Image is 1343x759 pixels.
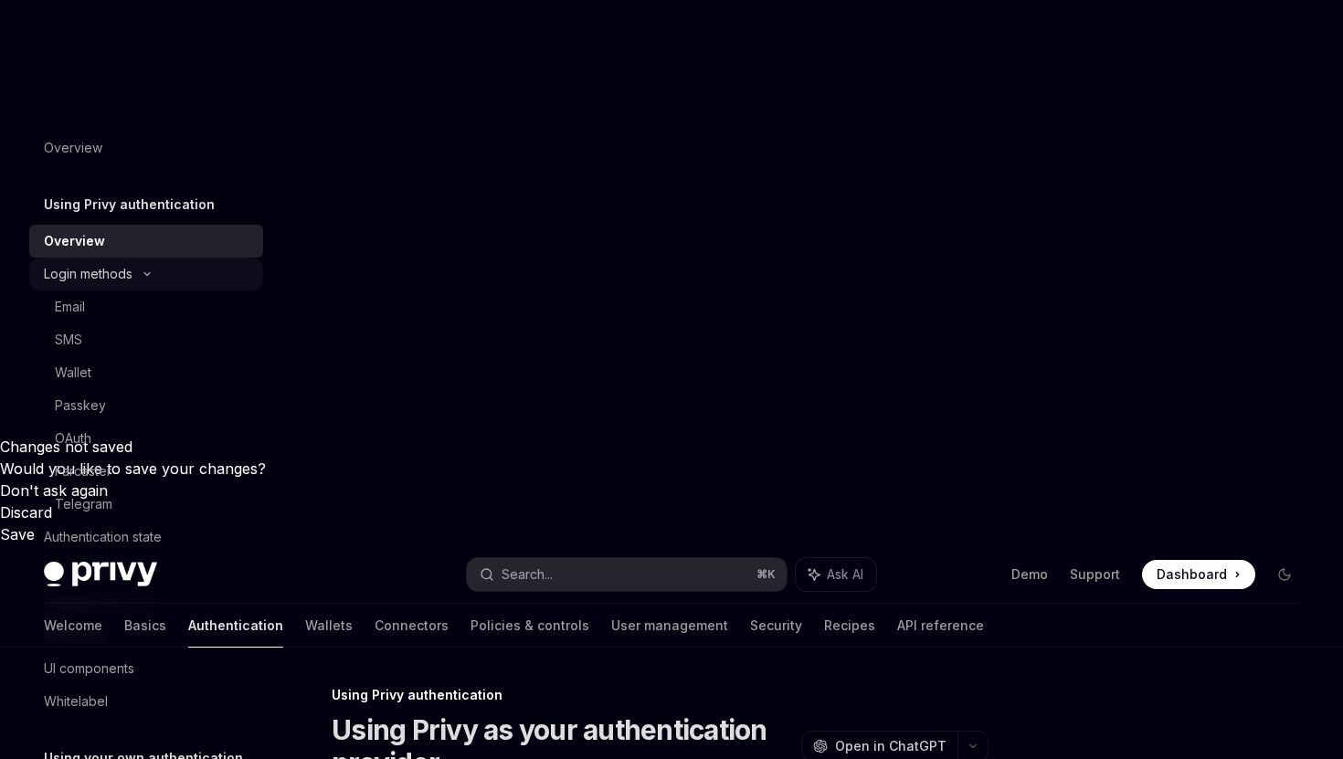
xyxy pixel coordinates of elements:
[29,488,263,521] a: Telegram
[824,604,875,648] a: Recipes
[467,558,786,591] button: Search...⌘K
[827,565,863,584] span: Ask AI
[1270,560,1299,589] button: Toggle dark mode
[55,427,91,449] div: OAuth
[44,194,215,216] h5: Using Privy authentication
[1142,560,1255,589] a: Dashboard
[611,604,728,648] a: User management
[55,296,85,318] div: Email
[55,395,106,416] div: Passkey
[55,362,91,384] div: Wallet
[44,562,157,587] img: dark logo
[29,389,263,422] a: Passkey
[897,604,984,648] a: API reference
[29,521,263,553] a: Authentication state
[44,526,162,548] div: Authentication state
[29,685,263,718] a: Whitelabel
[332,686,989,704] div: Using Privy authentication
[835,737,946,755] span: Open in ChatGPT
[1011,565,1048,584] a: Demo
[188,604,283,648] a: Authentication
[44,658,134,680] div: UI components
[44,604,102,648] a: Welcome
[29,132,263,164] a: Overview
[502,564,553,585] div: Search...
[375,604,449,648] a: Connectors
[29,290,263,323] a: Email
[44,690,108,712] div: Whitelabel
[55,460,111,482] div: Farcaster
[29,356,263,389] a: Wallet
[55,329,82,351] div: SMS
[55,493,112,515] div: Telegram
[29,652,263,685] a: UI components
[29,225,263,258] a: Overview
[796,558,876,591] button: Ask AI
[29,422,263,455] a: OAuth
[44,137,102,159] div: Overview
[750,604,802,648] a: Security
[124,604,166,648] a: Basics
[1070,565,1120,584] a: Support
[29,455,263,488] a: Farcaster
[471,604,589,648] a: Policies & controls
[29,323,263,356] a: SMS
[44,230,105,252] div: Overview
[756,567,776,582] span: ⌘ K
[1157,565,1227,584] span: Dashboard
[44,263,132,285] div: Login methods
[305,604,353,648] a: Wallets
